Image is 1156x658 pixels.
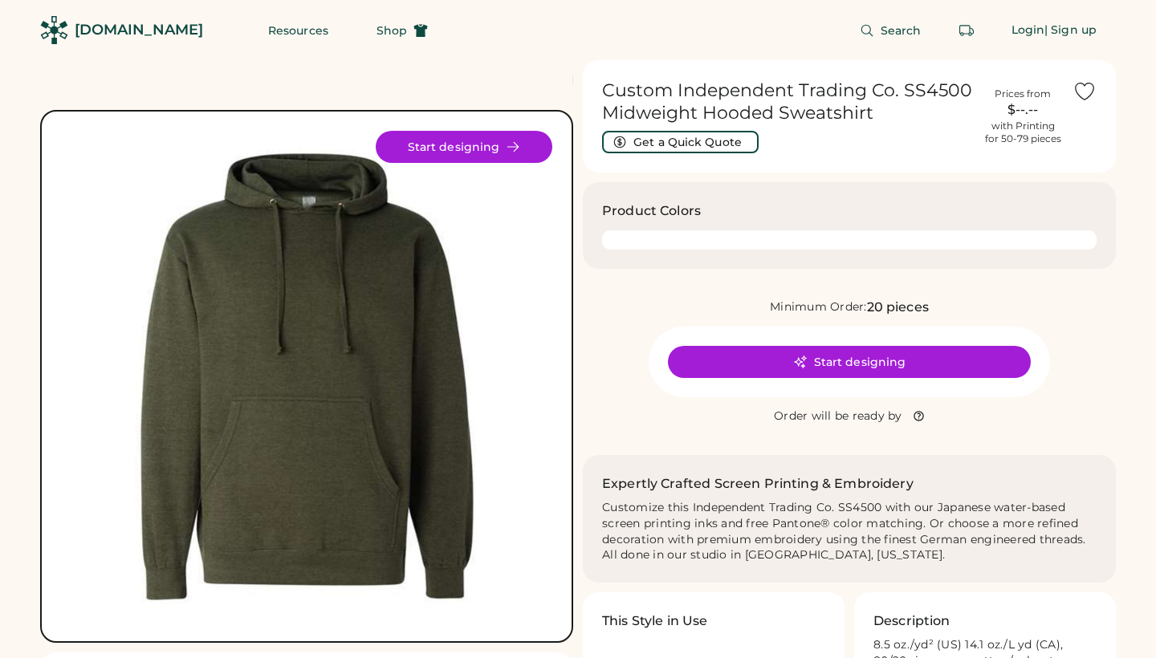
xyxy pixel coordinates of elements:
div: Minimum Order: [770,299,867,315]
div: 20 pieces [867,298,929,317]
button: Resources [249,14,348,47]
h3: Description [873,611,950,631]
h3: This Style in Use [602,611,708,631]
button: Shop [357,14,447,47]
h1: Custom Independent Trading Co. SS4500 Midweight Hooded Sweatshirt [602,79,973,124]
span: Shop [377,25,407,36]
button: Start designing [376,131,552,163]
div: | Sign up [1044,22,1097,39]
span: Search [881,25,922,36]
h2: Expertly Crafted Screen Printing & Embroidery [602,474,914,494]
img: Independent Trading Co. SS4500 Product Image [61,131,552,622]
button: Get a Quick Quote [602,131,759,153]
div: [DOMAIN_NAME] [75,20,203,40]
h3: Product Colors [602,201,701,221]
div: Customize this Independent Trading Co. SS4500 with our Japanese water-based screen printing inks ... [602,500,1097,564]
div: SS4500 Style Image [61,131,552,622]
button: Search [841,14,941,47]
img: Rendered Logo - Screens [40,16,68,44]
div: $--.-- [983,100,1063,120]
button: Retrieve an order [950,14,983,47]
button: Start designing [668,346,1031,378]
div: Prices from [995,87,1051,100]
div: Order will be ready by [774,408,902,424]
div: with Printing for 50-79 pieces [985,120,1061,145]
div: FREE SHIPPING [572,70,710,91]
div: Login [1011,22,1045,39]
